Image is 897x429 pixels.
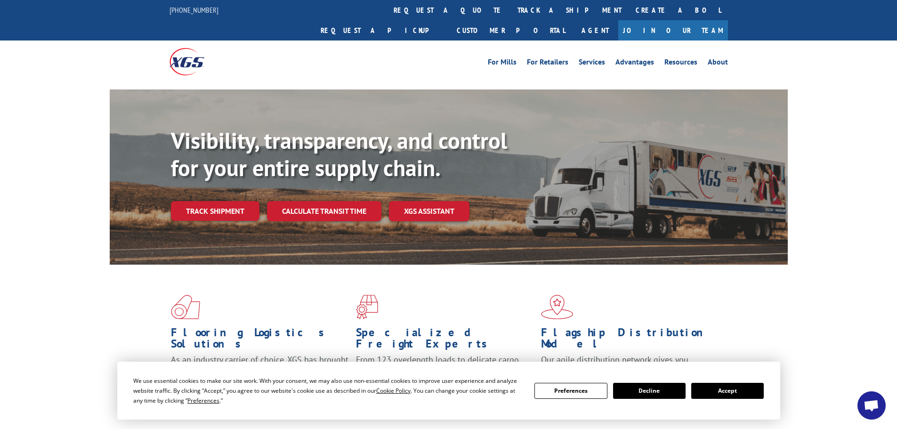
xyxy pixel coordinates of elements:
[171,201,259,221] a: Track shipment
[356,327,534,354] h1: Specialized Freight Experts
[187,397,219,405] span: Preferences
[534,383,607,399] button: Preferences
[541,327,719,354] h1: Flagship Distribution Model
[117,362,780,420] div: Cookie Consent Prompt
[171,327,349,354] h1: Flooring Logistics Solutions
[572,20,618,40] a: Agent
[708,58,728,69] a: About
[356,295,378,319] img: xgs-icon-focused-on-flooring-red
[541,295,574,319] img: xgs-icon-flagship-distribution-model-red
[356,354,534,396] p: From 123 overlength loads to delicate cargo, our experienced staff knows the best way to move you...
[389,201,469,221] a: XGS ASSISTANT
[314,20,450,40] a: Request a pickup
[450,20,572,40] a: Customer Portal
[613,383,686,399] button: Decline
[171,354,348,388] span: As an industry carrier of choice, XGS has brought innovation and dedication to flooring logistics...
[579,58,605,69] a: Services
[133,376,523,405] div: We use essential cookies to make our site work. With your consent, we may also use non-essential ...
[664,58,697,69] a: Resources
[691,383,764,399] button: Accept
[267,201,381,221] a: Calculate transit time
[857,391,886,420] div: Open chat
[618,20,728,40] a: Join Our Team
[488,58,517,69] a: For Mills
[527,58,568,69] a: For Retailers
[171,126,507,182] b: Visibility, transparency, and control for your entire supply chain.
[170,5,218,15] a: [PHONE_NUMBER]
[171,295,200,319] img: xgs-icon-total-supply-chain-intelligence-red
[376,387,411,395] span: Cookie Policy
[541,354,714,376] span: Our agile distribution network gives you nationwide inventory management on demand.
[615,58,654,69] a: Advantages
